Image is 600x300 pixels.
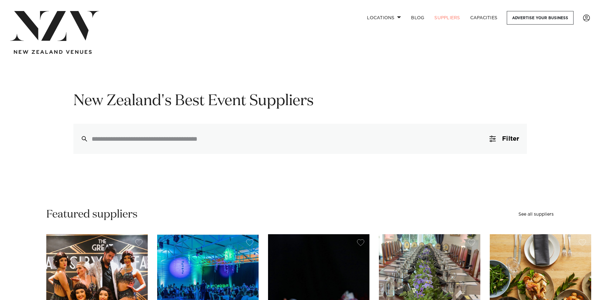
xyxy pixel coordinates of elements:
span: Filter [502,136,519,142]
img: new-zealand-venues-text.png [14,50,92,54]
img: nzv-logo.png [10,11,99,41]
a: BLOG [406,11,429,25]
a: SUPPLIERS [429,11,465,25]
a: Advertise your business [507,11,574,25]
h1: New Zealand's Best Event Suppliers [73,91,527,111]
a: See all suppliers [518,212,554,217]
a: Locations [362,11,406,25]
a: Capacities [465,11,503,25]
button: Filter [482,124,527,154]
h2: Featured suppliers [46,207,138,222]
